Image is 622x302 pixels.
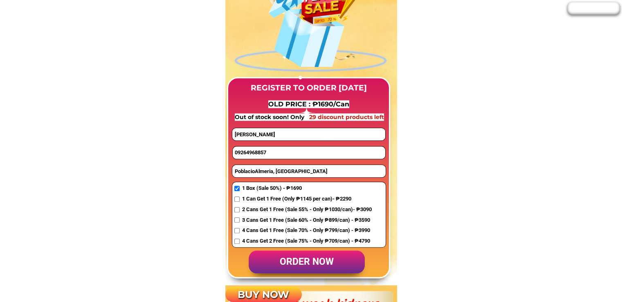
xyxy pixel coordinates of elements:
[242,195,371,203] span: 1 Can Get 1 Free (Only ₱1145 per can)- ₱2290
[309,113,384,121] span: 29 discount products left
[242,205,371,214] span: 2 Cans Get 1 Free (Sale 55% - Only ₱1030/can)- ₱3090
[242,184,371,193] span: 1 Box (Sale 50%) - ₱1690
[232,128,385,140] input: first and last name
[244,82,373,94] h3: REGISTER TO ORDER [DATE]
[268,100,349,108] span: OLD PRICE : ₱1690/Can
[235,113,306,121] span: Out of stock soon! Only
[242,237,371,246] span: 4 Cans Get 2 Free (Sale 75% - Only ₱709/can) - ₱4790
[233,146,385,159] input: Phone number
[249,250,365,274] p: order now
[242,226,371,235] span: 4 Cans Get 1 Free (Sale 70% - Only ₱799/can) - ₱3990
[232,165,386,177] input: Address
[242,216,371,225] span: 3 Cans Get 1 Free (Sale 60% - Only ₱899/can) - ₱3590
